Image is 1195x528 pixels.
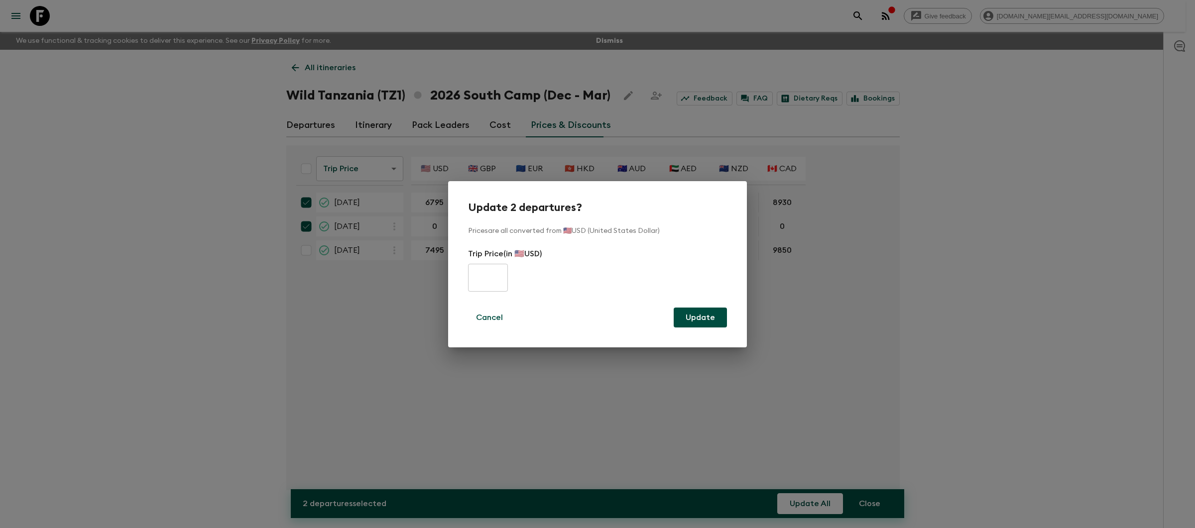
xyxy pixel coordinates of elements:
[468,308,511,327] button: Cancel
[468,248,727,260] p: Trip Price (in 🇺🇸USD)
[476,312,503,323] p: Cancel
[468,226,727,236] p: Prices are all converted from 🇺🇸USD (United States Dollar)
[674,308,727,327] button: Update
[468,201,727,214] h2: Update 2 departures?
